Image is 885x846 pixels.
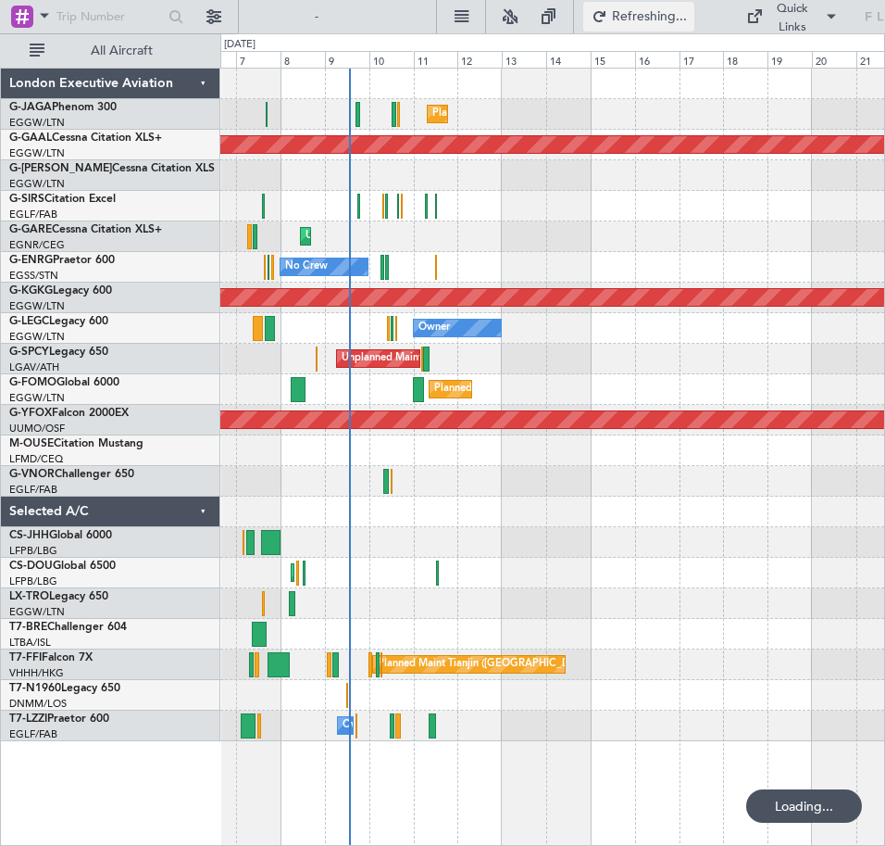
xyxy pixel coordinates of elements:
[9,652,42,663] span: T7-FFI
[9,591,49,602] span: LX-TRO
[9,299,65,313] a: EGGW/LTN
[9,408,129,419] a: G-YFOXFalcon 2000EX
[9,285,112,297] a: G-KGKGLegacy 600
[9,163,215,174] a: G-[PERSON_NAME]Cessna Citation XLS
[767,51,812,68] div: 19
[9,194,44,205] span: G-SIRS
[9,377,56,388] span: G-FOMO
[812,51,856,68] div: 20
[9,316,108,327] a: G-LEGCLegacy 600
[611,10,689,23] span: Refreshing...
[9,561,53,572] span: CS-DOU
[9,530,112,541] a: CS-JHHGlobal 6000
[9,683,61,694] span: T7-N1960
[325,51,369,68] div: 9
[9,591,108,602] a: LX-TROLegacy 650
[9,269,58,283] a: EGSS/STN
[9,224,162,235] a: G-GARECessna Citation XLS+
[224,37,256,53] div: [DATE]
[9,102,52,113] span: G-JAGA
[9,469,134,480] a: G-VNORChallenger 650
[9,697,67,711] a: DNMM/LOS
[343,712,374,739] div: Owner
[9,483,57,497] a: EGLF/FAB
[737,2,848,32] button: Quick Links
[48,44,195,57] span: All Aircraft
[9,713,47,725] span: T7-LZZI
[723,51,767,68] div: 18
[369,51,414,68] div: 10
[9,255,53,266] span: G-ENRG
[9,713,109,725] a: T7-LZZIPraetor 600
[591,51,635,68] div: 15
[285,253,328,281] div: No Crew
[305,222,473,250] div: Unplanned Maint [PERSON_NAME]
[9,438,54,449] span: M-OUSE
[9,544,57,558] a: LFPB/LBG
[9,652,93,663] a: T7-FFIFalcon 7X
[9,194,116,205] a: G-SIRSCitation Excel
[546,51,591,68] div: 14
[9,330,65,344] a: EGGW/LTN
[9,575,57,588] a: LFPB/LBG
[583,2,694,32] button: Refreshing...
[378,650,593,678] div: Planned Maint Tianjin ([GEOGRAPHIC_DATA])
[9,438,143,449] a: M-OUSECitation Mustang
[9,422,65,436] a: UUMO/OSF
[9,238,65,252] a: EGNR/CEG
[9,316,49,327] span: G-LEGC
[20,36,201,66] button: All Aircraft
[9,116,65,130] a: EGGW/LTN
[236,51,280,68] div: 7
[9,727,57,741] a: EGLF/FAB
[9,408,52,419] span: G-YFOX
[9,163,112,174] span: G-[PERSON_NAME]
[418,314,450,342] div: Owner
[9,530,49,541] span: CS-JHH
[9,285,53,297] span: G-KGKG
[679,51,724,68] div: 17
[342,345,642,372] div: Unplanned Maint [GEOGRAPHIC_DATA] ([PERSON_NAME] Intl)
[9,666,64,680] a: VHHH/HKG
[457,51,502,68] div: 12
[746,789,862,823] div: Loading...
[56,3,163,31] input: Trip Number
[9,360,59,374] a: LGAV/ATH
[9,377,119,388] a: G-FOMOGlobal 6000
[434,375,726,403] div: Planned Maint [GEOGRAPHIC_DATA] ([GEOGRAPHIC_DATA])
[9,452,63,466] a: LFMD/CEQ
[280,51,325,68] div: 8
[9,622,127,633] a: T7-BREChallenger 604
[9,224,52,235] span: G-GARE
[9,605,65,619] a: EGGW/LTN
[9,208,57,221] a: EGLF/FAB
[9,683,120,694] a: T7-N1960Legacy 650
[9,636,51,650] a: LTBA/ISL
[9,347,49,358] span: G-SPCY
[9,133,162,144] a: G-GAALCessna Citation XLS+
[432,100,724,128] div: Planned Maint [GEOGRAPHIC_DATA] ([GEOGRAPHIC_DATA])
[414,51,458,68] div: 11
[9,133,52,144] span: G-GAAL
[9,469,55,480] span: G-VNOR
[9,561,116,572] a: CS-DOUGlobal 6500
[9,622,47,633] span: T7-BRE
[502,51,546,68] div: 13
[9,347,108,358] a: G-SPCYLegacy 650
[9,146,65,160] a: EGGW/LTN
[635,51,679,68] div: 16
[9,255,115,266] a: G-ENRGPraetor 600
[9,391,65,405] a: EGGW/LTN
[9,102,117,113] a: G-JAGAPhenom 300
[9,177,65,191] a: EGGW/LTN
